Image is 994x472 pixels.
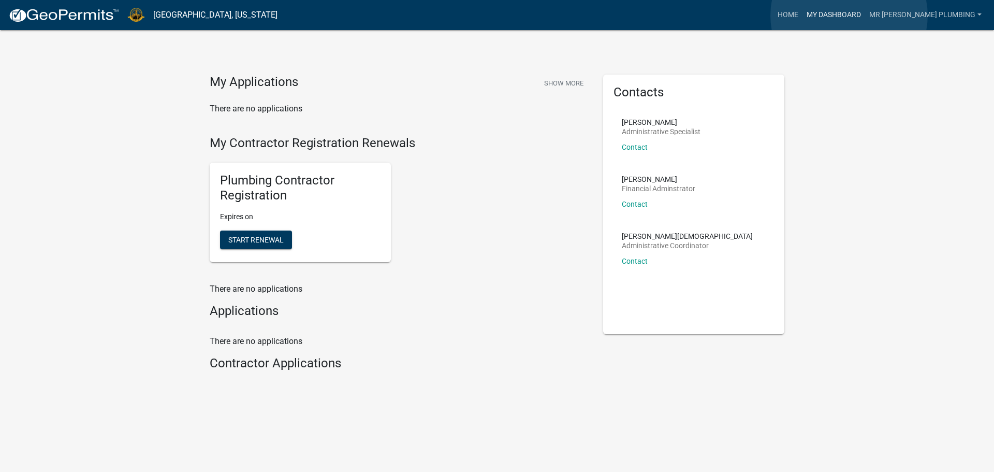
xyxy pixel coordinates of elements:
a: [GEOGRAPHIC_DATA], [US_STATE] [153,6,277,24]
p: [PERSON_NAME] [622,119,700,126]
a: Contact [622,257,648,265]
h4: Contractor Applications [210,356,588,371]
a: Mr [PERSON_NAME] Plumbing [865,5,986,25]
wm-registration-list-section: My Contractor Registration Renewals [210,136,588,270]
button: Show More [540,75,588,92]
p: There are no applications [210,283,588,295]
h4: Applications [210,304,588,319]
wm-workflow-list-section: Applications [210,304,588,323]
h4: My Applications [210,75,298,90]
wm-workflow-list-section: Contractor Applications [210,356,588,375]
p: Financial Adminstrator [622,185,695,192]
button: Start Renewal [220,231,292,249]
h5: Contacts [613,85,774,100]
p: [PERSON_NAME][DEMOGRAPHIC_DATA] [622,233,753,240]
a: My Dashboard [802,5,865,25]
p: Administrative Coordinator [622,242,753,249]
a: Home [773,5,802,25]
p: There are no applications [210,335,588,348]
a: Contact [622,143,648,151]
p: Administrative Specialist [622,128,700,135]
img: La Porte County, Indiana [127,8,145,22]
h5: Plumbing Contractor Registration [220,173,381,203]
h4: My Contractor Registration Renewals [210,136,588,151]
p: There are no applications [210,103,588,115]
p: Expires on [220,211,381,222]
a: Contact [622,200,648,208]
p: [PERSON_NAME] [622,176,695,183]
span: Start Renewal [228,235,284,244]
